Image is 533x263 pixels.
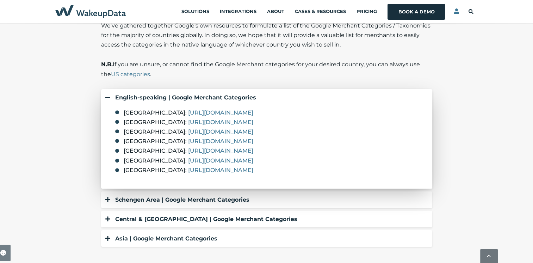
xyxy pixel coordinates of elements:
[498,229,533,263] div: Віджет чату
[498,229,533,263] iframe: Chat Widget
[55,5,126,18] img: WakeupData Navy Blue Logo 2023-horizontal-transparent-crop
[115,165,425,175] li: [GEOGRAPHIC_DATA]:
[188,128,253,135] a: [URL][DOMAIN_NAME]
[188,167,253,173] a: [URL][DOMAIN_NAME]
[395,4,438,20] a: Book a Demo
[111,71,150,78] a: US categories
[115,195,425,204] div: Schengen Area | Google Merchant Categories
[115,214,425,224] div: Central & [GEOGRAPHIC_DATA] | Google Merchant Categories
[267,2,284,21] a: About
[115,136,425,146] li: [GEOGRAPHIC_DATA]:
[115,108,425,117] li: [GEOGRAPHIC_DATA]:
[101,60,432,79] p: If you are unsure, or cannot find the Google Merchant categories for your desired country, you ca...
[188,147,253,154] a: [URL][DOMAIN_NAME]
[295,2,346,21] a: Cases & Resources
[115,146,425,155] li: [GEOGRAPHIC_DATA]:
[115,156,425,165] li: [GEOGRAPHIC_DATA]:
[115,93,425,102] div: English-speaking | Google Merchant Categories
[188,157,253,164] a: [URL][DOMAIN_NAME]
[188,138,253,145] a: [URL][DOMAIN_NAME]
[101,61,113,68] strong: N.B.
[219,2,256,21] a: Integrations
[115,127,425,136] li: [GEOGRAPHIC_DATA]:
[188,109,253,116] a: [URL][DOMAIN_NAME]
[115,117,425,127] li: [GEOGRAPHIC_DATA]:
[356,2,377,21] a: Pricing
[188,119,253,126] a: [URL][DOMAIN_NAME]
[181,2,209,21] a: Solutions
[115,234,425,243] div: Asia | Google Merchant Categories
[181,2,445,21] div: Navigation Menu
[101,21,432,50] p: We've gathered together Google's own resources to formulate a list of the Google Merchant Categor...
